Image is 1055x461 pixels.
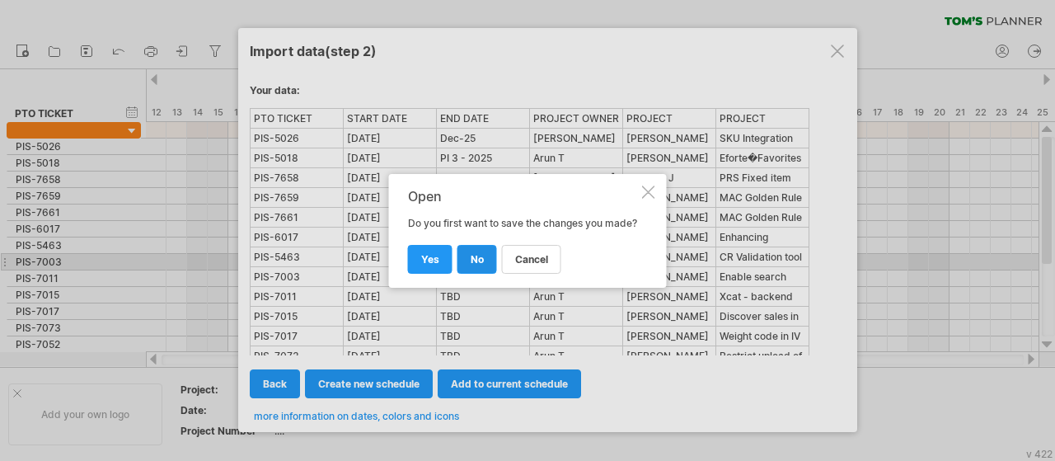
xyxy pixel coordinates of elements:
span: no [471,253,484,266]
span: cancel [515,253,548,266]
div: Do you first want to save the changes you made? [408,189,639,273]
div: Open [408,189,639,204]
span: yes [421,253,439,266]
a: yes [408,245,452,274]
a: no [457,245,497,274]
a: cancel [502,245,561,274]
